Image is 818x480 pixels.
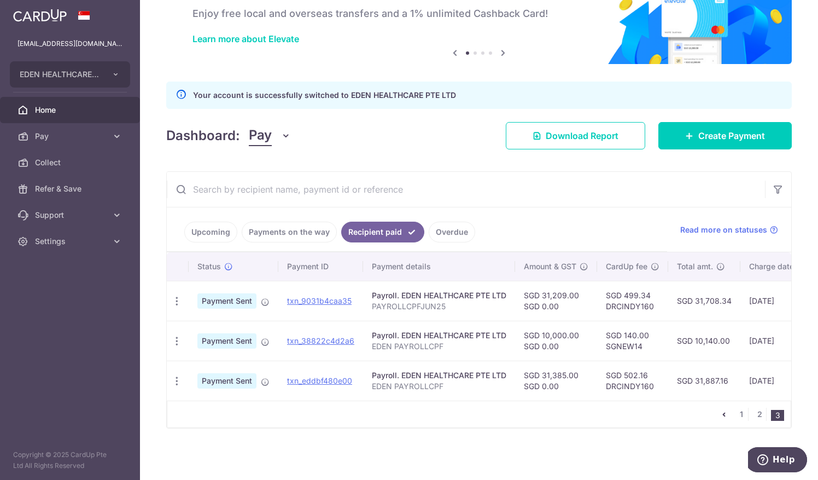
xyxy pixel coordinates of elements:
[515,281,597,321] td: SGD 31,209.00 SGD 0.00
[546,129,618,142] span: Download Report
[753,408,766,421] a: 2
[35,210,107,221] span: Support
[668,361,740,401] td: SGD 31,887.16
[372,290,506,301] div: Payroll. EDEN HEALTHCARE PTE LTD
[680,224,767,235] span: Read more on statuses
[197,333,256,349] span: Payment Sent
[606,261,647,272] span: CardUp fee
[698,129,765,142] span: Create Payment
[249,125,272,146] span: Pay
[287,336,354,345] a: txn_38822c4d2a6
[184,222,237,242] a: Upcoming
[278,252,363,281] th: Payment ID
[372,341,506,352] p: EDEN PAYROLLCPF
[771,410,784,421] li: 3
[668,321,740,361] td: SGD 10,140.00
[749,261,794,272] span: Charge date
[17,38,122,49] p: [EMAIL_ADDRESS][DOMAIN_NAME]
[192,7,766,20] h6: Enjoy free local and overseas transfers and a 1% unlimited Cashback Card!
[717,401,791,427] nav: pager
[597,361,668,401] td: SGD 502.16 DRCINDY160
[25,8,47,18] span: Help
[668,281,740,321] td: SGD 31,708.34
[35,131,107,142] span: Pay
[524,261,576,272] span: Amount & GST
[515,361,597,401] td: SGD 31,385.00 SGD 0.00
[506,122,645,149] a: Download Report
[35,105,107,115] span: Home
[20,69,101,80] span: EDEN HEALTHCARE PTE LTD
[680,224,778,235] a: Read more on statuses
[10,61,130,88] button: EDEN HEALTHCARE PTE LTD
[597,321,668,361] td: SGD 140.00 SGNEW14
[372,301,506,312] p: PAYROLLCPFJUN25
[363,252,515,281] th: Payment details
[735,408,748,421] a: 1
[35,236,107,247] span: Settings
[249,125,291,146] button: Pay
[372,330,506,341] div: Payroll. EDEN HEALTHCARE PTE LTD
[13,9,67,22] img: CardUp
[193,89,456,102] p: Your account is successfully switched to EDEN HEALTHCARE PTE LTD
[341,222,424,242] a: Recipient paid
[192,33,299,44] a: Learn more about Elevate
[658,122,792,149] a: Create Payment
[740,321,815,361] td: [DATE]
[167,172,765,207] input: Search by recipient name, payment id or reference
[197,293,256,309] span: Payment Sent
[740,361,815,401] td: [DATE]
[35,183,107,194] span: Refer & Save
[166,126,240,146] h4: Dashboard:
[372,381,506,392] p: EDEN PAYROLLCPF
[197,261,221,272] span: Status
[197,373,256,389] span: Payment Sent
[515,321,597,361] td: SGD 10,000.00 SGD 0.00
[35,157,107,168] span: Collect
[740,281,815,321] td: [DATE]
[242,222,337,242] a: Payments on the way
[748,447,807,475] iframe: Opens a widget where you can find more information
[677,261,713,272] span: Total amt.
[372,370,506,381] div: Payroll. EDEN HEALTHCARE PTE LTD
[287,296,352,305] a: txn_9031b4caa35
[287,376,352,385] a: txn_eddbf480e00
[429,222,475,242] a: Overdue
[597,281,668,321] td: SGD 499.34 DRCINDY160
